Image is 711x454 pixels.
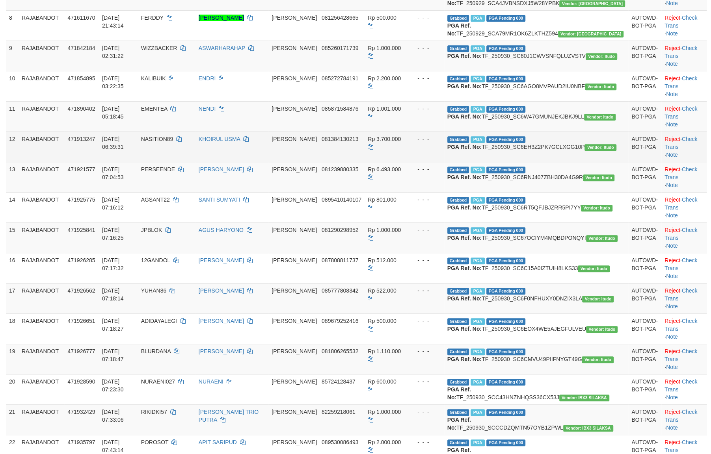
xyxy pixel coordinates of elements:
a: Check Trans [664,196,697,211]
span: Rp 801.000 [368,196,396,203]
a: [PERSON_NAME] [199,318,244,324]
span: Marked by adkpebhi [471,409,484,416]
a: Note [666,152,678,158]
a: Note [666,91,678,97]
span: WIZZBACKER [141,45,177,51]
td: RAJABANDOT [19,222,65,253]
td: RAJABANDOT [19,374,65,404]
span: Marked by adkdaniel [471,318,484,325]
a: Reject [664,378,680,385]
td: · · [661,101,707,132]
td: · · [661,313,707,344]
span: Rp 1.000.000 [368,45,401,51]
span: [PERSON_NAME] [272,106,317,112]
span: [PERSON_NAME] [272,15,317,21]
span: PGA Pending [486,409,526,416]
div: - - - [411,105,441,113]
b: PGA Ref. No: [447,53,482,59]
td: AUTOWD-BOT-PGA [628,41,661,71]
span: [PERSON_NAME] [272,227,317,233]
span: PGA Pending [486,318,526,325]
span: Marked by adkaditya [471,76,484,82]
td: · · [661,404,707,435]
td: · · [661,344,707,374]
span: [PERSON_NAME] [272,287,317,294]
td: RAJABANDOT [19,404,65,435]
td: TF_250930_SC6EOX4WE5AJEGFULVEU [444,313,629,344]
a: Reject [664,227,680,233]
a: Check Trans [664,287,697,302]
span: Rp 6.493.000 [368,166,401,172]
a: Reject [664,136,680,142]
span: Vendor URL: https://secure6.1velocity.biz [583,174,614,181]
span: Rp 600.000 [368,378,396,385]
td: · · [661,10,707,41]
a: Reject [664,106,680,112]
span: Grabbed [447,197,469,204]
td: 13 [6,162,19,192]
td: RAJABANDOT [19,71,65,101]
td: TF_250930_SC6AGO8MVPAUD2IU0NBF [444,71,629,101]
td: TF_250930_SC6CMVU49PIIFNYGT49G [444,344,629,374]
td: RAJABANDOT [19,41,65,71]
a: SANTI SUMYATI [199,196,240,203]
a: Check Trans [664,409,697,423]
span: Copy 081806265532 to clipboard [322,348,358,354]
span: Grabbed [447,227,469,234]
span: Grabbed [447,45,469,52]
span: Marked by adkpebhi [471,106,484,113]
td: RAJABANDOT [19,101,65,132]
span: FERDDY [141,15,164,21]
span: [DATE] 05:18:45 [102,106,124,120]
a: Check Trans [664,348,697,362]
td: TF_250930_SC67OCIYM4MQBDPONQYI [444,222,629,253]
td: · · [661,162,707,192]
span: [DATE] 02:31:22 [102,45,124,59]
a: Check Trans [664,106,697,120]
a: Reject [664,75,680,82]
span: 471925775 [67,196,95,203]
span: Vendor URL: https://secure6.1velocity.biz [581,205,612,211]
span: PGA Pending [486,106,526,113]
span: AGSANT22 [141,196,170,203]
a: Note [666,424,678,431]
span: Marked by adkpebhi [471,45,484,52]
a: NENDI [199,106,216,112]
td: RAJABANDOT [19,192,65,222]
div: - - - [411,347,441,355]
a: Reject [664,348,680,354]
div: - - - [411,165,441,173]
td: AUTOWD-BOT-PGA [628,10,661,41]
div: - - - [411,14,441,22]
span: PERSEENDE [141,166,175,172]
a: Reject [664,257,680,263]
td: TF_250930_SC6W47GMUNJEKJBKJ9LL [444,101,629,132]
td: 19 [6,344,19,374]
span: 471926651 [67,318,95,324]
span: Vendor URL: https://secure12.1velocity.biz [563,425,613,432]
span: PGA Pending [486,45,526,52]
td: 15 [6,222,19,253]
a: Reject [664,45,680,51]
span: 471926285 [67,257,95,263]
td: TF_250930_SC6F0NFHUXY0DNZIX3LA [444,283,629,313]
span: PGA Pending [486,76,526,82]
td: 8 [6,10,19,41]
td: 21 [6,404,19,435]
td: AUTOWD-BOT-PGA [628,253,661,283]
span: Rp 500.000 [368,15,396,21]
td: AUTOWD-BOT-PGA [628,162,661,192]
span: Marked by adkdaniel [471,288,484,295]
a: [PERSON_NAME] TRIO PUTRA [199,409,259,423]
span: [PERSON_NAME] [272,166,317,172]
a: Reject [664,409,680,415]
a: Check Trans [664,227,697,241]
span: [DATE] 07:18:27 [102,318,124,332]
span: 471926562 [67,287,95,294]
span: Vendor URL: https://secure6.1velocity.biz [582,356,613,363]
span: Copy 081239880335 to clipboard [322,166,358,172]
span: Grabbed [447,348,469,355]
span: [DATE] 21:43:14 [102,15,124,29]
a: NURAENI [199,378,223,385]
a: Note [666,212,678,219]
